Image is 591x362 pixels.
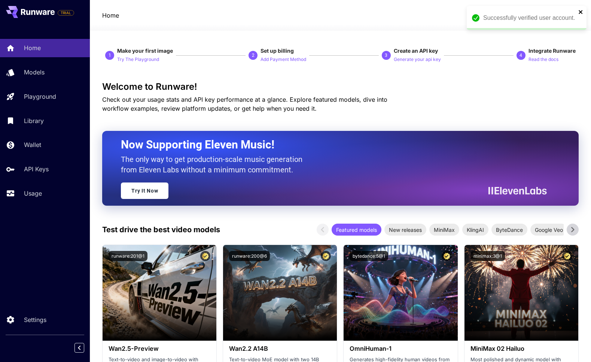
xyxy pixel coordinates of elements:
[350,345,451,352] h3: OmniHuman‑1
[121,138,541,152] h2: Now Supporting Eleven Music!
[117,56,159,63] p: Try The Playground
[24,140,41,149] p: Wallet
[394,56,441,63] p: Generate your api key
[223,245,337,341] img: alt
[578,9,584,15] button: close
[462,224,488,236] div: KlingAI
[350,251,388,261] button: bytedance:5@1
[528,56,558,63] p: Read the docs
[102,11,119,20] a: Home
[229,345,331,352] h3: Wan2.2 A14B
[442,251,452,261] button: Certified Model – Vetted for best performance and includes a commercial license.
[261,56,306,63] p: Add Payment Method
[102,11,119,20] nav: breadcrumb
[470,251,505,261] button: minimax:3@1
[483,13,576,22] div: Successfully verified user account.
[394,55,441,64] button: Generate your api key
[528,47,576,54] span: Integrate Runware
[429,224,459,236] div: MiniMax
[394,47,438,54] span: Create an API key
[24,68,45,77] p: Models
[528,55,558,64] button: Read the docs
[109,251,147,261] button: runware:201@1
[385,52,387,59] p: 3
[109,52,111,59] p: 1
[321,251,331,261] button: Certified Model – Vetted for best performance and includes a commercial license.
[491,224,527,236] div: ByteDance
[24,92,56,101] p: Playground
[102,224,220,235] p: Test drive the best video models
[121,154,308,175] p: The only way to get production-scale music generation from Eleven Labs without a minimum commitment.
[464,245,578,341] img: alt
[80,341,90,355] div: Collapse sidebar
[102,82,578,92] h3: Welcome to Runware!
[229,251,270,261] button: runware:200@6
[109,345,210,352] h3: Wan2.5-Preview
[24,116,44,125] p: Library
[103,245,216,341] img: alt
[252,52,255,59] p: 2
[121,182,168,199] a: Try It Now
[117,55,159,64] button: Try The Playground
[530,226,567,234] span: Google Veo
[332,226,381,234] span: Featured models
[24,315,46,324] p: Settings
[24,189,42,198] p: Usage
[332,224,381,236] div: Featured models
[530,224,567,236] div: Google Veo
[462,226,488,234] span: KlingAI
[58,8,74,17] span: Add your payment card to enable full platform functionality.
[261,55,306,64] button: Add Payment Method
[200,251,210,261] button: Certified Model – Vetted for best performance and includes a commercial license.
[429,226,459,234] span: MiniMax
[24,165,49,174] p: API Keys
[491,226,527,234] span: ByteDance
[74,343,84,353] button: Collapse sidebar
[261,47,294,54] span: Set up billing
[344,245,457,341] img: alt
[24,43,41,52] p: Home
[102,96,387,112] span: Check out your usage stats and API key performance at a glance. Explore featured models, dive int...
[384,226,426,234] span: New releases
[520,52,522,59] p: 4
[117,47,173,54] span: Make your first image
[470,345,572,352] h3: MiniMax 02 Hailuo
[58,10,74,16] span: TRIAL
[384,224,426,236] div: New releases
[562,251,572,261] button: Certified Model – Vetted for best performance and includes a commercial license.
